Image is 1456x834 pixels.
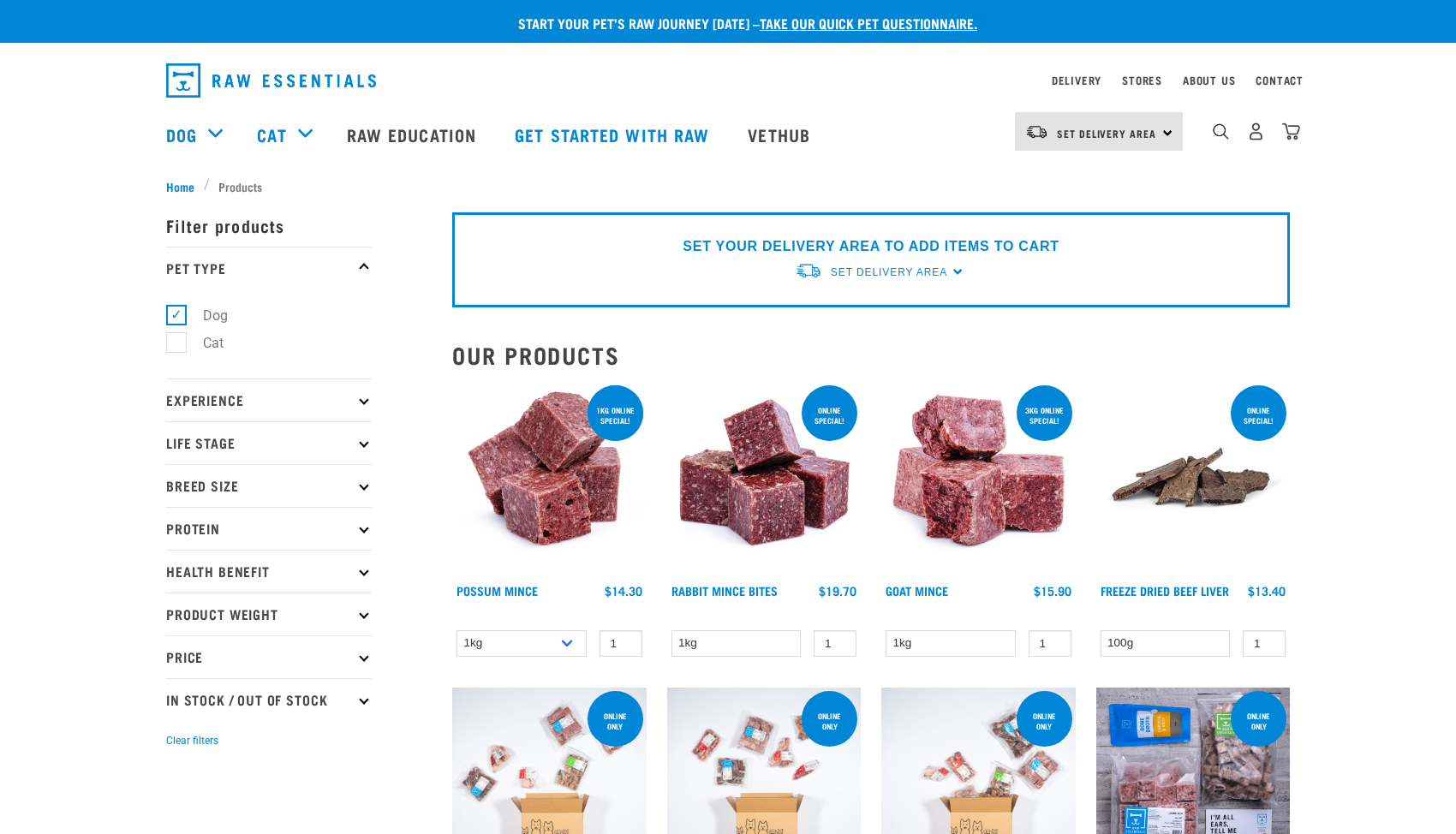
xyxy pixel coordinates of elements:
div: ONLINE SPECIAL! [1231,397,1286,433]
a: Home [166,177,204,195]
p: Experience [166,378,372,421]
div: $13.40 [1248,584,1286,598]
img: van-moving.png [1025,124,1048,140]
a: Goat Mince [886,587,948,593]
a: Contact [1256,77,1304,83]
input: 1 [600,630,642,657]
p: In Stock / Out Of Stock [166,678,372,721]
div: $14.30 [605,584,642,598]
p: Health Benefit [166,550,372,593]
input: 1 [814,630,856,657]
input: 1 [1243,630,1286,657]
a: Cat [257,122,286,147]
p: Pet Type [166,247,372,289]
a: Stores [1122,77,1162,83]
nav: dropdown navigation [152,57,1304,104]
a: Get started with Raw [498,100,731,169]
input: 1 [1029,630,1071,657]
div: 1kg online special! [588,397,643,433]
a: Possum Mince [456,587,538,593]
p: Filter products [166,204,372,247]
img: home-icon@2x.png [1282,122,1300,140]
p: Product Weight [166,593,372,635]
button: Clear filters [166,733,218,748]
img: 1077 Wild Goat Mince 01 [881,382,1076,576]
p: SET YOUR DELIVERY AREA TO ADD ITEMS TO CART [683,236,1059,257]
p: Breed Size [166,464,372,507]
span: Set Delivery Area [1057,130,1156,136]
div: Online Only [588,703,643,739]
div: online only [1231,703,1286,739]
p: Life Stage [166,421,372,464]
a: take our quick pet questionnaire. [760,19,977,27]
label: Cat [176,332,230,354]
div: 3kg online special! [1017,397,1072,433]
img: van-moving.png [795,262,822,280]
div: $15.90 [1034,584,1071,598]
a: About Us [1183,77,1235,83]
img: 1102 Possum Mince 01 [452,382,647,576]
label: Dog [176,305,235,326]
img: user.png [1247,122,1265,140]
p: Price [166,635,372,678]
a: Delivery [1052,77,1101,83]
nav: breadcrumbs [166,177,1290,195]
a: Raw Education [330,100,498,169]
img: Whole Minced Rabbit Cubes 01 [667,382,862,576]
div: Online Only [1017,703,1072,739]
div: $19.70 [819,584,856,598]
img: Raw Essentials Logo [166,63,376,98]
span: Set Delivery Area [831,266,947,278]
a: Dog [166,122,197,147]
img: Stack Of Freeze Dried Beef Liver For Pets [1096,382,1291,576]
p: Protein [166,507,372,550]
a: Vethub [731,100,832,169]
a: Rabbit Mince Bites [671,587,778,593]
div: Online Only [802,703,857,739]
span: Home [166,177,194,195]
a: Freeze Dried Beef Liver [1101,587,1229,593]
h2: Our Products [452,342,1290,368]
div: ONLINE SPECIAL! [802,397,857,433]
img: home-icon-1@2x.png [1213,123,1229,140]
